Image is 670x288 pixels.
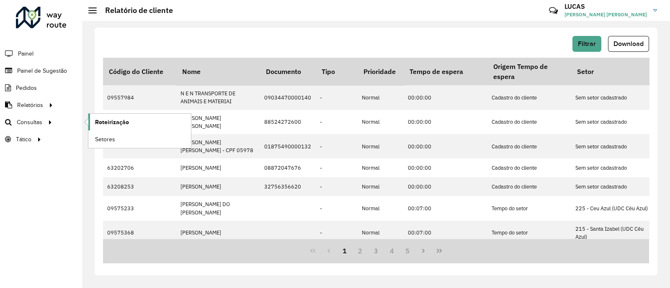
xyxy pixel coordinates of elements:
button: 2 [352,243,368,259]
td: Normal [358,85,404,110]
td: Sem setor cadastrado [571,134,655,158]
td: - [316,134,358,158]
span: Painel de Sugestão [17,66,67,75]
td: Cadastro do cliente [487,177,571,196]
span: Setores [95,135,115,144]
td: 00:07:00 [404,196,487,220]
td: - [316,196,358,220]
button: Filtrar [572,36,601,52]
th: Código do Cliente [103,58,176,85]
a: Contato Rápido [544,2,562,20]
th: Prioridade [358,58,404,85]
a: Roteirização [88,114,191,130]
td: 63202706 [103,158,176,177]
td: - [316,110,358,134]
button: 1 [337,243,353,259]
td: [PERSON_NAME] [176,221,260,245]
td: Normal [358,221,404,245]
h2: Relatório de cliente [97,6,173,15]
td: - [316,158,358,177]
td: Tempo do setor [487,221,571,245]
td: 225 - Ceu Azul (UDC Céu Azul) [571,196,655,220]
td: [PERSON_NAME] [176,177,260,196]
td: Normal [358,158,404,177]
span: Painel [18,49,33,58]
span: Consultas [17,118,42,127]
td: 88524272600 [260,110,316,134]
span: Tático [16,135,31,144]
td: Normal [358,110,404,134]
button: 5 [400,243,416,259]
td: 09034470000140 [260,85,316,110]
td: 09575368 [103,221,176,245]
a: Setores [88,131,191,148]
td: Cadastro do cliente [487,110,571,134]
td: 08872047676 [260,158,316,177]
td: Sem setor cadastrado [571,158,655,177]
td: 09575233 [103,196,176,220]
td: Cadastro do cliente [487,158,571,177]
td: - [316,177,358,196]
button: 4 [384,243,400,259]
td: - [316,221,358,245]
th: Tempo de espera [404,58,487,85]
button: Download [608,36,649,52]
td: 63208253 [103,177,176,196]
h3: LUCAS [564,3,647,10]
span: [PERSON_NAME] [PERSON_NAME] [564,11,647,18]
td: 01875490000132 [260,134,316,158]
span: Download [613,40,644,47]
span: Pedidos [16,84,37,92]
td: - [316,85,358,110]
td: 32756356620 [260,177,316,196]
td: 00:00:00 [404,177,487,196]
td: Normal [358,196,404,220]
td: Sem setor cadastrado [571,177,655,196]
td: [PERSON_NAME] DO [PERSON_NAME] [176,196,260,220]
td: 00:07:00 [404,221,487,245]
button: Last Page [431,243,447,259]
td: 63208389 [103,110,176,134]
td: 215 - Santa Izabel (UDC Céu Azul) [571,221,655,245]
td: Sem setor cadastrado [571,110,655,134]
td: Sem setor cadastrado [571,85,655,110]
th: Nome [176,58,260,85]
td: [PERSON_NAME] [PERSON_NAME] - CPF 05978 [176,134,260,158]
span: Relatórios [17,101,43,110]
button: 3 [368,243,384,259]
th: Tipo [316,58,358,85]
td: Normal [358,177,404,196]
td: Cadastro do cliente [487,85,571,110]
span: Roteirização [95,118,129,127]
td: 09557984 [103,85,176,110]
td: Cadastro do cliente [487,134,571,158]
td: Normal [358,134,404,158]
span: Filtrar [578,40,596,47]
th: Setor [571,58,655,85]
td: 00:00:00 [404,110,487,134]
th: Documento [260,58,316,85]
td: 00:00:00 [404,134,487,158]
button: Next Page [415,243,431,259]
td: 00:00:00 [404,85,487,110]
td: [PERSON_NAME] [176,158,260,177]
td: N E N TRANSPORTE DE ANIMAIS E MATERIAI [176,85,260,110]
td: [PERSON_NAME] [PERSON_NAME] [176,110,260,134]
td: Tempo do setor [487,196,571,220]
td: 00:00:00 [404,158,487,177]
th: Origem Tempo de espera [487,58,571,85]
